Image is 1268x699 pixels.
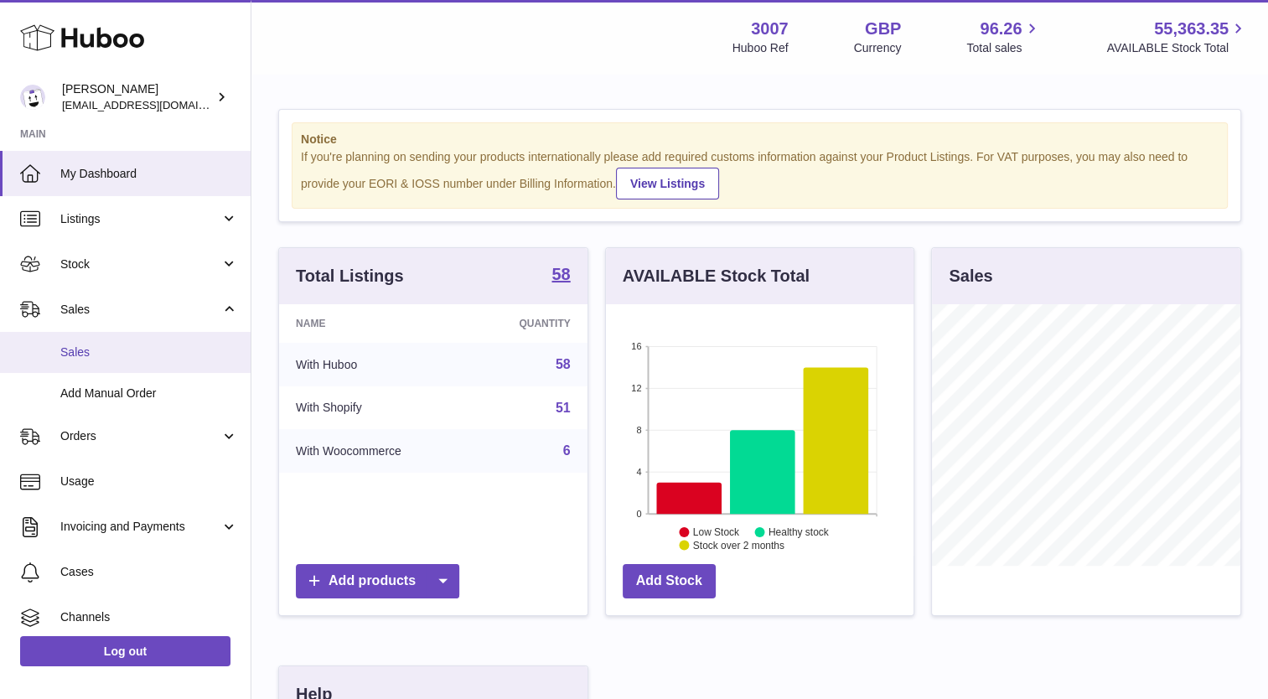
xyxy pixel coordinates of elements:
[636,467,641,477] text: 4
[563,443,571,458] a: 6
[854,40,902,56] div: Currency
[623,265,810,287] h3: AVAILABLE Stock Total
[60,211,220,227] span: Listings
[60,166,238,182] span: My Dashboard
[470,304,587,343] th: Quantity
[279,343,470,386] td: With Huboo
[693,540,784,551] text: Stock over 2 months
[980,18,1022,40] span: 96.26
[631,383,641,393] text: 12
[966,18,1041,56] a: 96.26 Total sales
[751,18,789,40] strong: 3007
[616,168,719,199] a: View Listings
[296,265,404,287] h3: Total Listings
[60,519,220,535] span: Invoicing and Payments
[60,474,238,489] span: Usage
[623,564,716,598] a: Add Stock
[636,509,641,519] text: 0
[1106,40,1248,56] span: AVAILABLE Stock Total
[62,98,246,111] span: [EMAIL_ADDRESS][DOMAIN_NAME]
[62,81,213,113] div: [PERSON_NAME]
[551,266,570,286] a: 58
[60,609,238,625] span: Channels
[769,526,830,538] text: Healthy stock
[279,429,470,473] td: With Woocommerce
[301,132,1219,148] strong: Notice
[60,564,238,580] span: Cases
[636,425,641,435] text: 8
[20,636,230,666] a: Log out
[20,85,45,110] img: bevmay@maysama.com
[556,401,571,415] a: 51
[60,386,238,401] span: Add Manual Order
[732,40,789,56] div: Huboo Ref
[551,266,570,282] strong: 58
[279,386,470,430] td: With Shopify
[556,357,571,371] a: 58
[631,341,641,351] text: 16
[301,149,1219,199] div: If you're planning on sending your products internationally please add required customs informati...
[865,18,901,40] strong: GBP
[60,302,220,318] span: Sales
[279,304,470,343] th: Name
[966,40,1041,56] span: Total sales
[1154,18,1229,40] span: 55,363.35
[693,526,740,538] text: Low Stock
[1106,18,1248,56] a: 55,363.35 AVAILABLE Stock Total
[60,428,220,444] span: Orders
[949,265,992,287] h3: Sales
[296,564,459,598] a: Add products
[60,344,238,360] span: Sales
[60,256,220,272] span: Stock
